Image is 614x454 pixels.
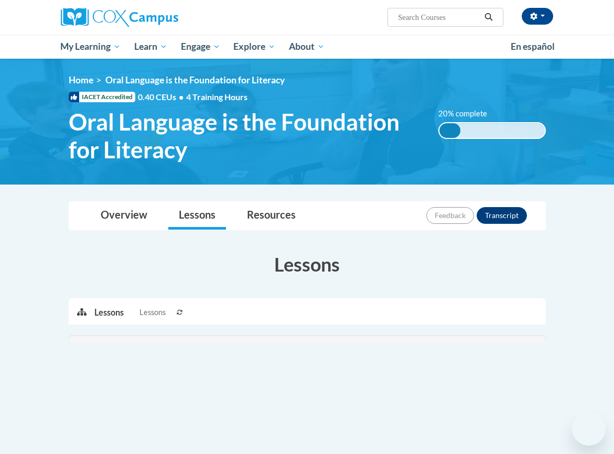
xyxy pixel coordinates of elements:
[90,202,158,230] a: Overview
[282,35,331,59] a: About
[94,307,124,318] p: Lessons
[233,40,275,53] span: Explore
[289,40,325,53] span: About
[69,251,546,277] h3: Lessons
[438,108,499,120] label: 20% complete
[511,41,555,52] span: En español
[426,207,474,224] button: Feedback
[572,412,606,446] iframe: Button to launch messaging window
[53,35,562,59] div: Main menu
[179,92,184,102] span: •
[61,8,214,27] a: Cox Campus
[186,92,247,102] span: 4 Training Hours
[54,35,128,59] a: My Learning
[127,35,174,59] a: Learn
[61,8,178,27] img: Cox Campus
[69,108,423,164] span: Oral Language is the Foundation for Literacy
[168,202,226,230] a: Lessons
[522,8,553,25] button: Account Settings
[236,202,306,230] a: Resources
[439,123,460,138] div: 20% complete
[181,40,220,53] span: Engage
[139,307,166,318] span: Lessons
[397,11,481,24] input: Search Courses
[105,74,285,85] span: Oral Language is the Foundation for Literacy
[138,91,186,103] span: 0.40 CEUs
[60,40,121,53] span: My Learning
[174,35,227,59] a: Engage
[504,36,562,58] a: En español
[481,11,497,24] button: Search
[69,92,135,102] span: IACET Accredited
[227,35,282,59] a: Explore
[477,207,527,224] button: Transcript
[134,40,167,53] span: Learn
[69,74,93,85] a: Home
